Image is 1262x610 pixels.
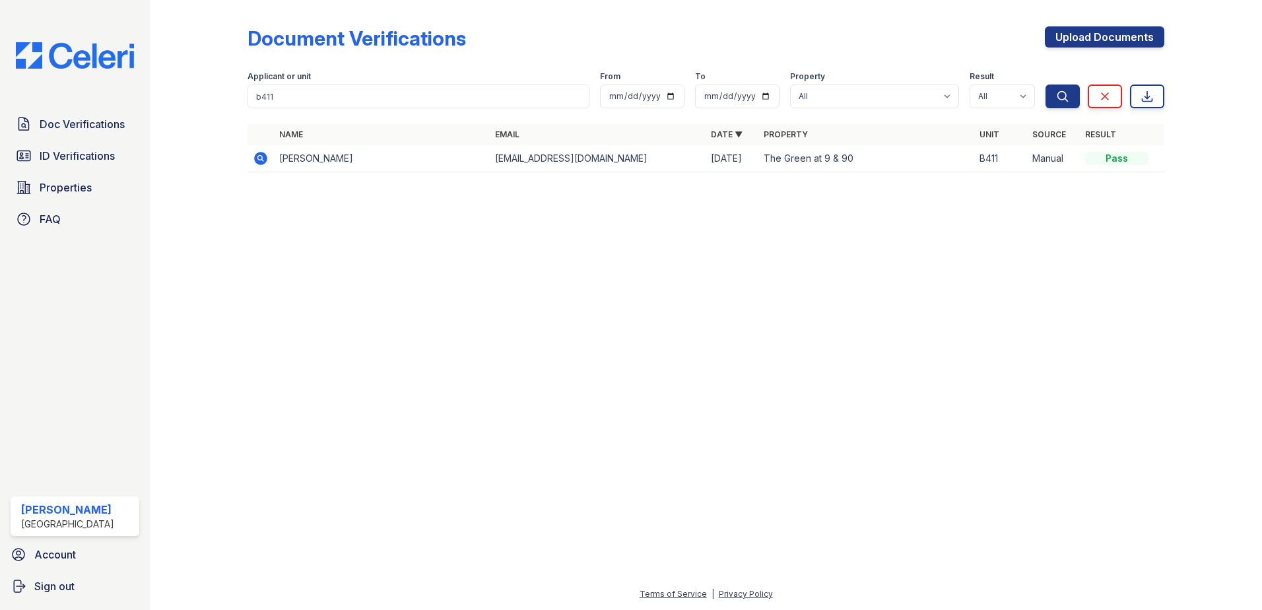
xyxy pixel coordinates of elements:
a: Terms of Service [640,589,707,599]
td: The Green at 9 & 90 [758,145,974,172]
a: Sign out [5,573,145,599]
a: Email [495,129,519,139]
div: [GEOGRAPHIC_DATA] [21,518,114,531]
div: | [712,589,714,599]
td: [DATE] [706,145,758,172]
span: Properties [40,180,92,195]
td: Manual [1027,145,1080,172]
td: [EMAIL_ADDRESS][DOMAIN_NAME] [490,145,706,172]
label: Property [790,71,825,82]
label: Applicant or unit [248,71,311,82]
a: Upload Documents [1045,26,1164,48]
a: Date ▼ [711,129,743,139]
label: Result [970,71,994,82]
a: Unit [980,129,999,139]
div: Document Verifications [248,26,466,50]
a: FAQ [11,206,139,232]
label: From [600,71,620,82]
a: Account [5,541,145,568]
span: Sign out [34,578,75,594]
a: Properties [11,174,139,201]
div: Pass [1085,152,1148,165]
td: B411 [974,145,1027,172]
a: Doc Verifications [11,111,139,137]
a: Name [279,129,303,139]
span: FAQ [40,211,61,227]
span: Doc Verifications [40,116,125,132]
label: To [695,71,706,82]
td: [PERSON_NAME] [274,145,490,172]
a: ID Verifications [11,143,139,169]
img: CE_Logo_Blue-a8612792a0a2168367f1c8372b55b34899dd931a85d93a1a3d3e32e68fde9ad4.png [5,42,145,69]
a: Result [1085,129,1116,139]
a: Source [1032,129,1066,139]
div: [PERSON_NAME] [21,502,114,518]
input: Search by name, email, or unit number [248,85,589,108]
a: Property [764,129,808,139]
span: Account [34,547,76,562]
a: Privacy Policy [719,589,773,599]
span: ID Verifications [40,148,115,164]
